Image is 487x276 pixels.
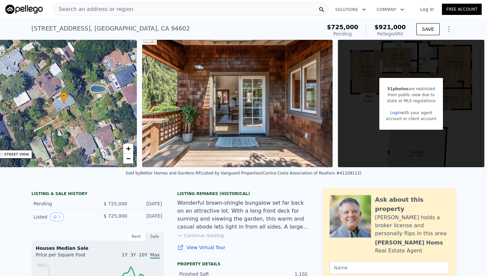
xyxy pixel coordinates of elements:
[374,31,406,37] div: Pellego ARV
[327,31,358,37] div: Pending
[375,239,443,247] div: [PERSON_NAME] Homs
[130,252,136,257] span: 3Y
[374,24,406,31] span: $921,000
[5,5,43,14] img: Pellego
[442,4,482,15] a: Free Account
[387,87,408,91] span: 51 photos
[127,232,145,241] div: Rent
[201,171,361,175] div: Listed by Vanguard Properties (Contra Costa Association of Realtors #41108112)
[375,195,449,214] div: Ask about this property
[375,214,449,238] div: [PERSON_NAME] holds a broker license and personally flips in this area
[386,86,436,92] div: are restricted
[327,24,358,31] span: $725,000
[386,92,436,98] div: from public view due to
[37,263,47,268] tspan: $921
[53,5,133,13] span: Search an address or region
[401,110,432,115] span: with your agent
[133,213,162,221] div: [DATE]
[33,213,92,221] div: Listed
[412,6,442,13] a: Log In
[50,213,64,221] button: View historical data
[139,252,147,257] span: 10Y
[123,154,133,164] a: Zoom out
[31,191,164,198] div: LISTING & SALE HISTORY
[177,232,224,239] button: Continue reading
[61,92,67,103] div: •
[177,191,310,196] div: Listing Remarks (Historical)
[126,144,131,153] span: +
[133,200,162,207] div: [DATE]
[330,261,449,274] input: Name
[31,24,190,33] div: [STREET_ADDRESS] , [GEOGRAPHIC_DATA] , CA 94602
[386,98,436,104] div: state or MLS regulations
[36,251,98,262] div: Price per Square Foot
[104,201,127,206] span: $ 725,000
[142,40,333,167] img: Sale: 167459919 Parcel: 35772475
[123,144,133,154] a: Zoom in
[416,23,440,35] button: SAVE
[150,252,160,259] span: Max
[4,152,29,157] div: STREET VIEW
[36,245,160,251] div: Houses Median Sale
[126,171,201,175] div: Sold by Better Homes and Gardens RP .
[386,116,436,122] div: account or client account
[122,252,128,257] span: 1Y
[61,93,67,99] span: •
[390,110,401,115] a: Login
[177,261,310,267] div: Property details
[442,23,456,36] button: Show Options
[177,244,310,251] a: View Virtual Tour
[145,232,164,241] div: Sale
[330,4,371,16] button: Solutions
[126,154,131,163] span: −
[375,247,422,255] div: Real Estate Agent
[104,213,127,219] span: $ 725,000
[177,199,310,231] div: Wonderful brown-shingle bungalow set far back on an attractive lot. With a long front deck for su...
[371,4,409,16] button: Company
[33,200,92,207] div: Pending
